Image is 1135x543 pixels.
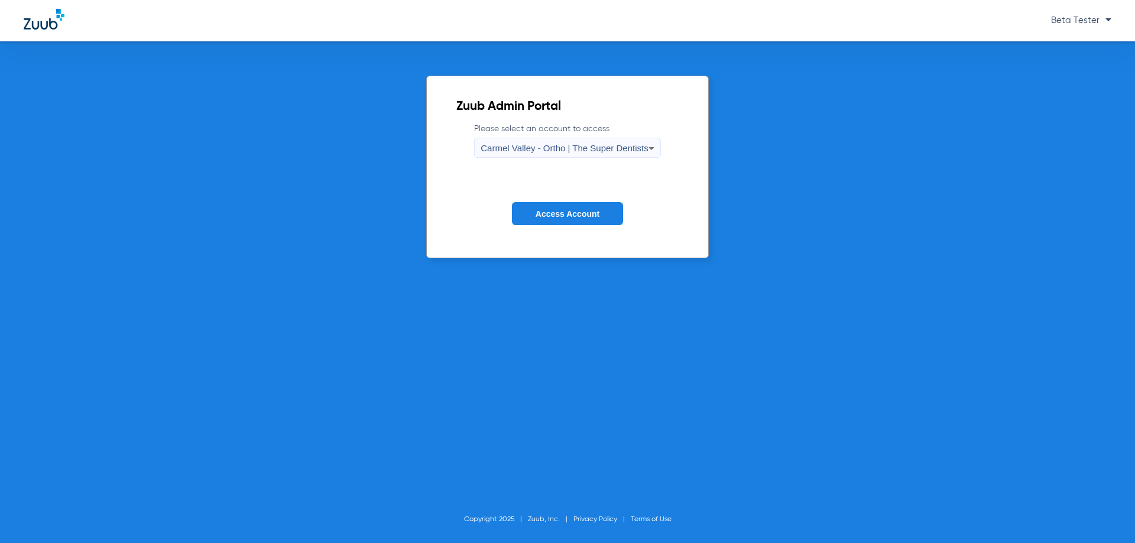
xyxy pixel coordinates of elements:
[1051,16,1111,25] span: Beta Tester
[481,143,648,153] span: Carmel Valley - Ortho | The Super Dentists
[456,101,678,113] h2: Zuub Admin Portal
[631,516,672,523] a: Terms of Use
[536,209,599,219] span: Access Account
[464,513,528,525] li: Copyright 2025
[573,516,617,523] a: Privacy Policy
[512,202,623,225] button: Access Account
[474,123,660,158] label: Please select an account to access
[24,9,64,30] img: Zuub Logo
[528,513,573,525] li: Zuub, Inc.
